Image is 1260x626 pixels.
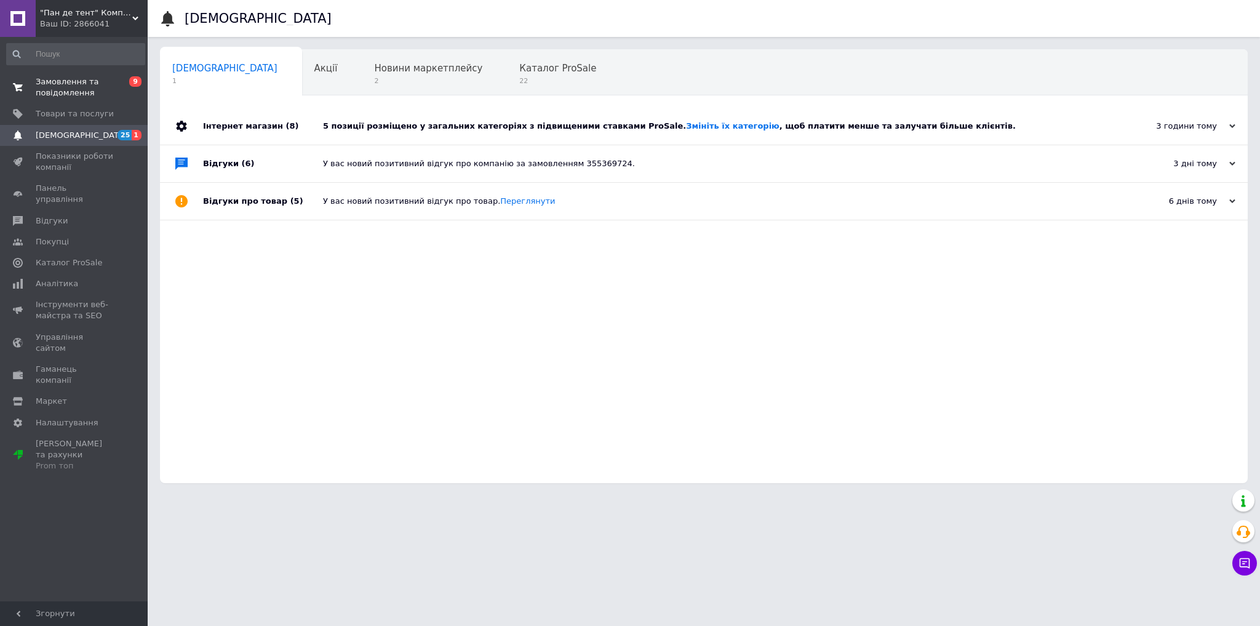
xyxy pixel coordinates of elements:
div: У вас новий позитивний відгук про товар. [323,196,1112,207]
div: 3 години тому [1112,121,1235,132]
span: Відгуки [36,215,68,227]
div: 6 днів тому [1112,196,1235,207]
div: У вас новий позитивний відгук про компанію за замовленням 355369724. [323,158,1112,169]
span: 25 [118,130,132,140]
a: Змініть їх категорію [686,121,779,130]
span: "Пан де тент" Компанія [40,7,132,18]
span: Управління сайтом [36,332,114,354]
span: 22 [519,76,596,86]
span: (6) [242,159,255,168]
span: [PERSON_NAME] та рахунки [36,438,114,472]
h1: [DEMOGRAPHIC_DATA] [185,11,332,26]
span: Новини маркетплейсу [374,63,482,74]
span: [DEMOGRAPHIC_DATA] [172,63,277,74]
span: (8) [285,121,298,130]
span: Панель управління [36,183,114,205]
span: Акції [314,63,338,74]
div: Інтернет магазин [203,108,323,145]
div: Відгуки про товар [203,183,323,220]
span: 2 [374,76,482,86]
span: [DEMOGRAPHIC_DATA] [36,130,127,141]
button: Чат з покупцем [1232,551,1257,576]
span: Налаштування [36,417,98,428]
div: Ваш ID: 2866041 [40,18,148,30]
a: Переглянути [500,196,555,206]
span: Гаманець компанії [36,364,114,386]
span: Замовлення та повідомлення [36,76,114,98]
div: Prom топ [36,460,114,472]
span: (5) [290,196,303,206]
span: Аналітика [36,278,78,289]
span: 9 [129,76,142,87]
div: Відгуки [203,145,323,182]
span: Каталог ProSale [519,63,596,74]
span: Маркет [36,396,67,407]
span: Інструменти веб-майстра та SEO [36,299,114,321]
span: Показники роботи компанії [36,151,114,173]
span: Каталог ProSale [36,257,102,268]
span: 1 [132,130,142,140]
span: Покупці [36,236,69,247]
div: 3 дні тому [1112,158,1235,169]
input: Пошук [6,43,145,65]
span: Товари та послуги [36,108,114,119]
div: 5 позиції розміщено у загальних категоріях з підвищеними ставками ProSale. , щоб платити менше та... [323,121,1112,132]
span: 1 [172,76,277,86]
